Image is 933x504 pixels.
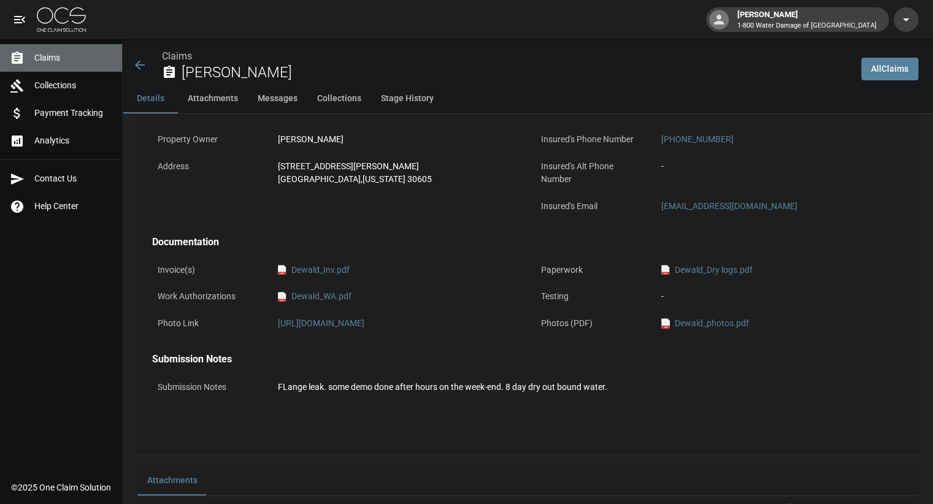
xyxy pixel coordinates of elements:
[248,84,307,113] button: Messages
[34,172,112,185] span: Contact Us
[278,173,432,186] div: [GEOGRAPHIC_DATA] , [US_STATE] 30605
[536,128,646,151] p: Insured's Phone Number
[34,134,112,147] span: Analytics
[34,52,112,64] span: Claims
[732,9,881,31] div: [PERSON_NAME]
[661,201,797,211] a: [EMAIL_ADDRESS][DOMAIN_NAME]
[371,84,443,113] button: Stage History
[278,318,364,328] a: [URL][DOMAIN_NAME]
[536,284,646,308] p: Testing
[536,311,646,335] p: Photos (PDF)
[34,79,112,92] span: Collections
[661,264,753,277] a: pdfDewald_Dry logs.pdf
[11,481,111,494] div: © 2025 One Claim Solution
[661,290,899,303] div: -
[661,160,664,173] div: -
[278,160,432,173] div: [STREET_ADDRESS][PERSON_NAME]
[278,290,351,303] a: pdfDewald_WA.pdf
[37,7,86,32] img: ocs-logo-white-transparent.png
[307,84,371,113] button: Collections
[137,466,918,495] div: related-list tabs
[661,317,749,330] a: pdfDewald_photos.pdf
[152,128,263,151] p: Property Owner
[152,236,904,248] h4: Documentation
[661,134,734,144] a: [PHONE_NUMBER]
[278,381,607,394] div: FLange leak. some demo done after hours on the week-end. 8 day dry out bound water.
[152,311,263,335] p: Photo Link
[536,194,646,218] p: Insured's Email
[152,155,263,178] p: Address
[737,21,877,31] p: 1-800 Water Damage of [GEOGRAPHIC_DATA]
[152,353,904,365] h4: Submission Notes
[123,84,178,113] button: Details
[162,49,851,64] nav: breadcrumb
[162,50,192,62] a: Claims
[152,284,263,308] p: Work Authorizations
[123,84,933,113] div: anchor tabs
[536,258,646,282] p: Paperwork
[178,84,248,113] button: Attachments
[278,264,350,277] a: pdfDewald_Inv.pdf
[152,258,263,282] p: Invoice(s)
[278,133,344,146] div: [PERSON_NAME]
[34,107,112,120] span: Payment Tracking
[182,64,851,82] h2: [PERSON_NAME]
[137,466,207,495] button: Attachments
[34,200,112,213] span: Help Center
[7,7,32,32] button: open drawer
[536,155,646,191] p: Insured's Alt Phone Number
[861,58,918,80] a: AllClaims
[152,375,263,399] p: Submission Notes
